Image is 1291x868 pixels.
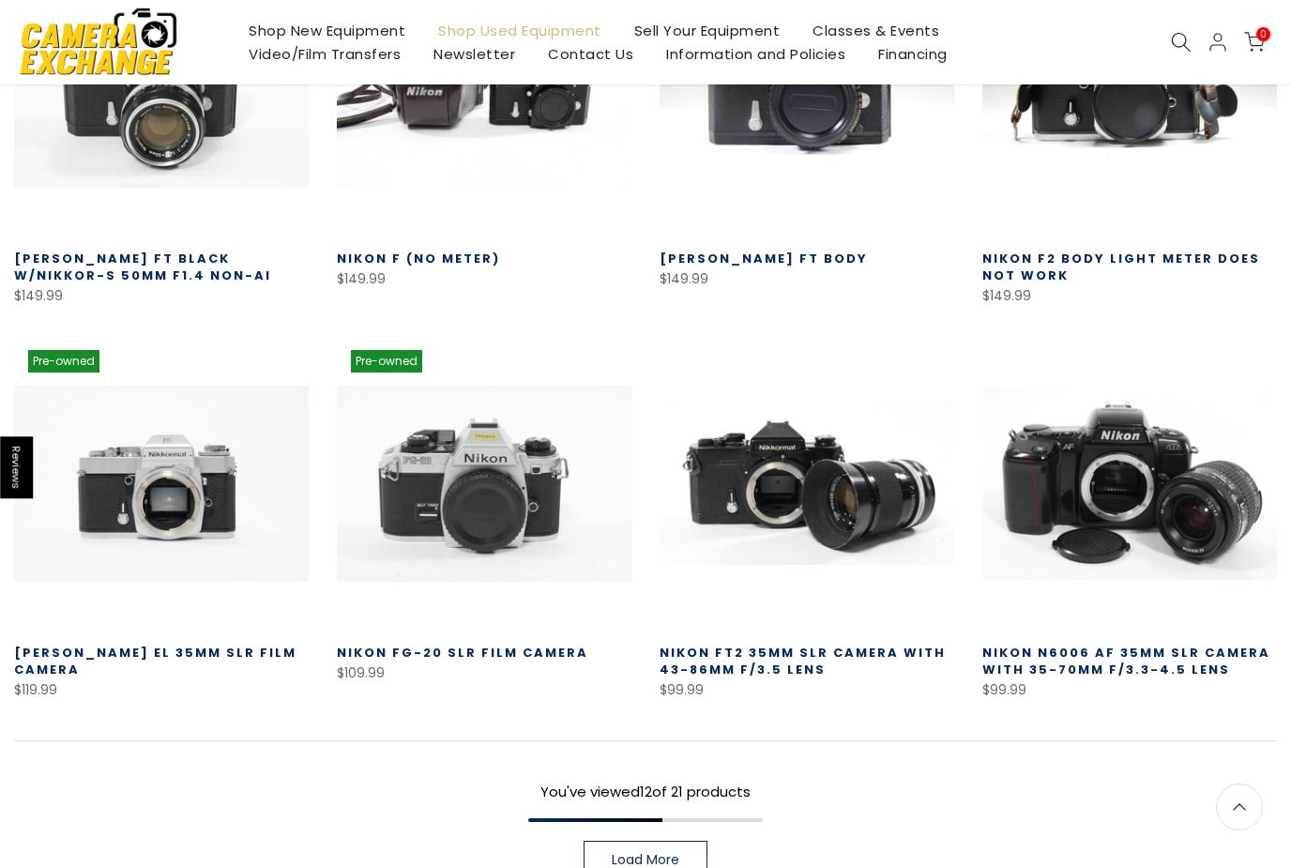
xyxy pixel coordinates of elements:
[640,782,652,801] span: 12
[660,267,954,291] div: $149.99
[532,42,650,66] a: Contact Us
[14,644,296,678] a: [PERSON_NAME] EL 35mm SLR Film Camera
[233,42,418,66] a: Video/Film Transfers
[1256,27,1270,41] span: 0
[797,19,956,42] a: Classes & Events
[337,250,500,267] a: Nikon F (No Meter)
[337,267,631,291] div: $149.99
[660,678,954,702] div: $99.99
[337,662,631,685] div: $109.99
[660,250,868,267] a: [PERSON_NAME] FT Body
[540,782,751,801] span: You've viewed of 21 products
[650,42,862,66] a: Information and Policies
[14,678,309,702] div: $119.99
[337,644,588,662] a: Nikon FG-20 SLR Film Camera
[612,853,679,866] span: Load More
[422,19,618,42] a: Shop Used Equipment
[233,19,422,42] a: Shop New Equipment
[862,42,964,66] a: Financing
[660,644,946,678] a: Nikon FT2 35mm SLR Camera with 43-86mm f/3.5 Lens
[14,250,271,284] a: [PERSON_NAME] FT Black w/Nikkor-S 50mm F1.4 Non-AI
[1244,32,1265,53] a: 0
[982,644,1270,678] a: Nikon N6006 AF 35mm SLR Camera with 35-70mm f/3.3-4.5 Lens
[14,284,309,308] div: $149.99
[982,250,1260,284] a: Nikon F2 Body Light Meter Does Not Work
[982,678,1277,702] div: $99.99
[418,42,532,66] a: Newsletter
[982,284,1277,308] div: $149.99
[1216,784,1263,830] a: Back to the top
[617,19,797,42] a: Sell Your Equipment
